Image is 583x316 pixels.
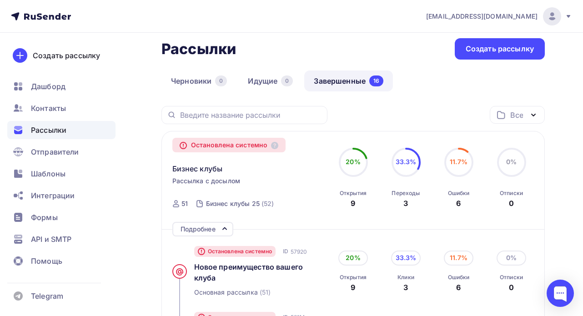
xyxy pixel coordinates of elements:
[7,143,116,161] a: Отправители
[448,274,470,281] div: Ошибки
[448,190,470,197] div: Ошибки
[238,70,302,91] a: Идущие0
[194,261,323,283] a: Новое преимущество вашего клуба
[31,212,58,223] span: Формы
[283,247,288,256] span: ID
[397,274,414,281] div: Клики
[450,158,467,166] span: 11.7%
[340,274,367,281] div: Открытия
[490,106,545,124] button: Все
[31,190,75,201] span: Интеграции
[7,77,116,95] a: Дашборд
[291,248,307,256] span: 57920
[261,199,274,208] div: (52)
[33,50,100,61] div: Создать рассылку
[172,176,241,186] span: Рассылка с досылом
[208,248,272,255] span: Остановлена системно
[397,282,414,293] div: 3
[426,12,538,21] span: [EMAIL_ADDRESS][DOMAIN_NAME]
[456,198,461,209] div: 6
[500,274,523,281] div: Отписки
[466,44,534,54] div: Создать рассылку
[194,262,303,282] span: Новое преимущество вашего клуба
[500,190,523,197] div: Отписки
[500,282,523,293] div: 0
[369,75,383,86] div: 16
[31,125,66,135] span: Рассылки
[31,291,63,301] span: Telegram
[260,288,271,297] span: (51)
[396,158,417,166] span: 33.3%
[7,208,116,226] a: Формы
[340,282,367,293] div: 9
[31,168,65,179] span: Шаблоны
[206,199,260,208] div: Бизнес клубы 25
[340,190,367,197] div: Открытия
[506,158,517,166] span: 0%
[172,138,286,152] div: Остановлена системно
[509,198,514,209] div: 0
[205,196,275,211] a: Бизнес клубы 25 (52)
[161,70,236,91] a: Черновики0
[281,75,293,86] div: 0
[215,75,227,86] div: 0
[31,146,79,157] span: Отправители
[7,165,116,183] a: Шаблоны
[31,256,62,266] span: Помощь
[426,7,572,25] a: [EMAIL_ADDRESS][DOMAIN_NAME]
[181,224,216,235] div: Подробнее
[194,288,258,297] span: Основная рассылка
[181,199,188,208] div: 51
[497,251,526,265] div: 0%
[172,163,223,174] span: Бизнес клубы
[304,70,393,91] a: Завершенные16
[403,198,408,209] div: 3
[31,234,71,245] span: API и SMTP
[31,103,66,114] span: Контакты
[338,251,368,265] div: 20%
[346,158,360,166] span: 20%
[391,251,421,265] div: 33.3%
[444,251,473,265] div: 11.7%
[351,198,355,209] div: 9
[161,40,236,58] h2: Рассылки
[448,282,470,293] div: 6
[392,190,420,197] div: Переходы
[180,110,322,120] input: Введите название рассылки
[7,99,116,117] a: Контакты
[31,81,65,92] span: Дашборд
[510,110,523,120] div: Все
[7,121,116,139] a: Рассылки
